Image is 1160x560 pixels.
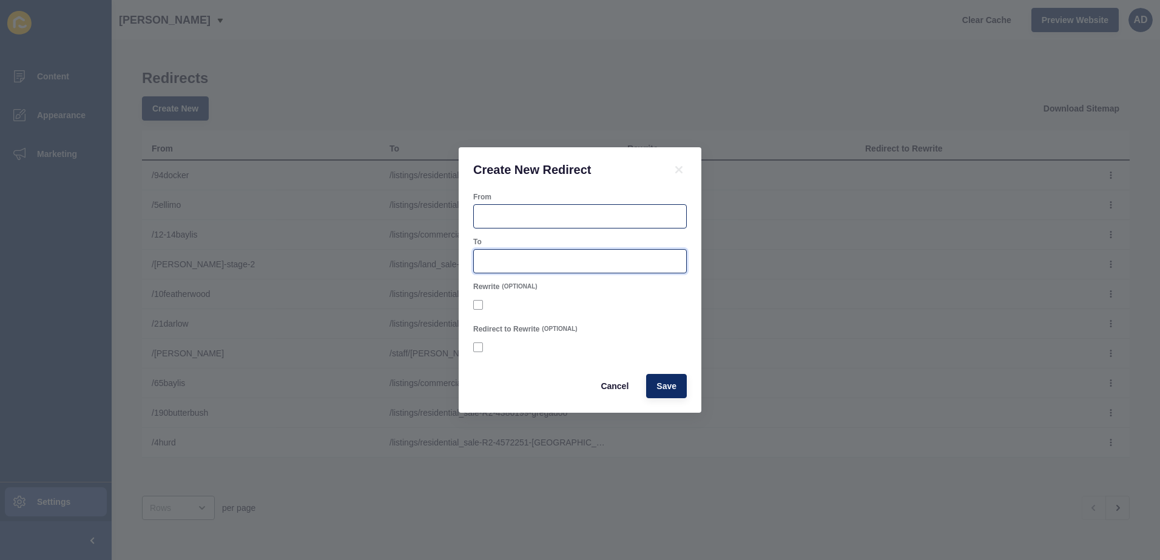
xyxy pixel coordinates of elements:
[473,162,656,178] h1: Create New Redirect
[542,325,577,333] span: (OPTIONAL)
[473,324,539,334] label: Redirect to Rewrite
[601,380,629,392] span: Cancel
[656,380,676,392] span: Save
[646,374,687,398] button: Save
[473,282,499,292] label: Rewrite
[473,237,482,247] label: To
[502,282,537,291] span: (OPTIONAL)
[473,192,491,202] label: From
[590,374,639,398] button: Cancel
